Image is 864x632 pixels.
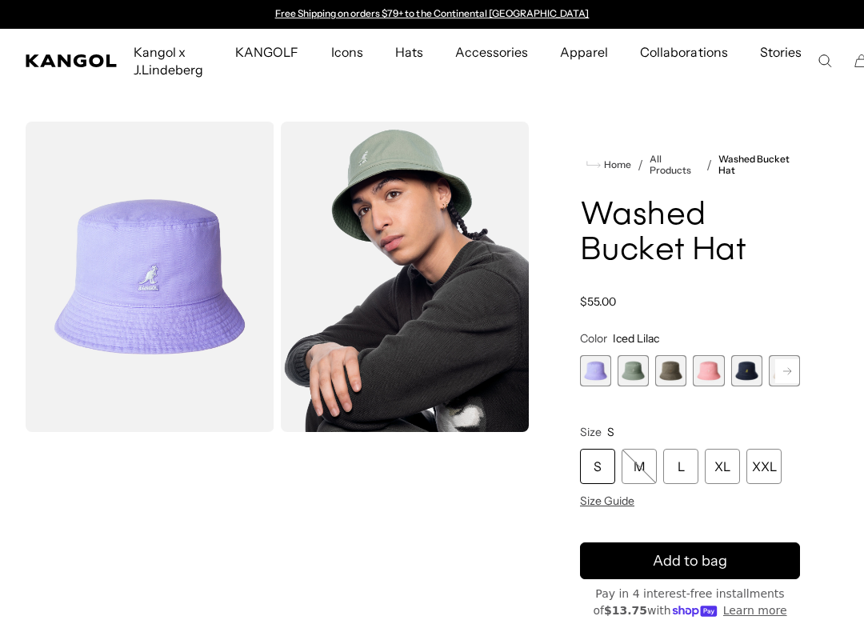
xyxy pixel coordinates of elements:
[622,449,657,484] div: M
[379,29,439,75] a: Hats
[560,29,608,75] span: Apparel
[134,29,203,93] span: Kangol x J.Lindeberg
[455,29,528,75] span: Accessories
[586,158,631,172] a: Home
[693,355,724,386] div: 4 of 13
[580,198,800,269] h1: Washed Bucket Hat
[315,29,379,75] a: Icons
[580,449,615,484] div: S
[331,29,363,75] span: Icons
[544,29,624,75] a: Apparel
[26,122,274,432] img: color-iced-lilac
[705,449,740,484] div: XL
[580,542,800,579] button: Add to bag
[267,8,597,21] slideshow-component: Announcement bar
[580,355,611,386] div: 1 of 13
[607,425,614,439] span: S
[655,355,686,386] div: 3 of 13
[26,54,118,67] a: Kangol
[700,155,712,174] li: /
[580,494,634,508] span: Size Guide
[580,425,602,439] span: Size
[760,29,802,93] span: Stories
[769,355,800,386] label: Khaki
[613,331,659,346] span: Iced Lilac
[395,29,423,75] span: Hats
[746,449,782,484] div: XXL
[663,449,698,484] div: L
[281,122,530,432] img: sage-green
[650,154,700,176] a: All Products
[235,29,298,75] span: KANGOLF
[267,8,597,21] div: Announcement
[655,355,686,386] label: Smog
[580,294,616,309] span: $55.00
[618,355,649,386] div: 2 of 13
[653,550,727,572] span: Add to bag
[439,29,544,75] a: Accessories
[580,355,611,386] label: Iced Lilac
[718,154,800,176] a: Washed Bucket Hat
[26,122,529,432] product-gallery: Gallery Viewer
[640,29,727,75] span: Collaborations
[744,29,818,93] a: Stories
[693,355,724,386] label: Pepto
[580,331,607,346] span: Color
[731,355,762,386] label: Navy
[118,29,219,93] a: Kangol x J.Lindeberg
[769,355,800,386] div: 6 of 13
[219,29,314,75] a: KANGOLF
[731,355,762,386] div: 5 of 13
[267,8,597,21] div: 1 of 2
[624,29,743,75] a: Collaborations
[818,54,832,68] summary: Search here
[275,7,590,19] a: Free Shipping on orders $79+ to the Continental [GEOGRAPHIC_DATA]
[601,159,631,170] span: Home
[618,355,649,386] label: SAGE GREEN
[631,155,643,174] li: /
[580,154,800,176] nav: breadcrumbs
